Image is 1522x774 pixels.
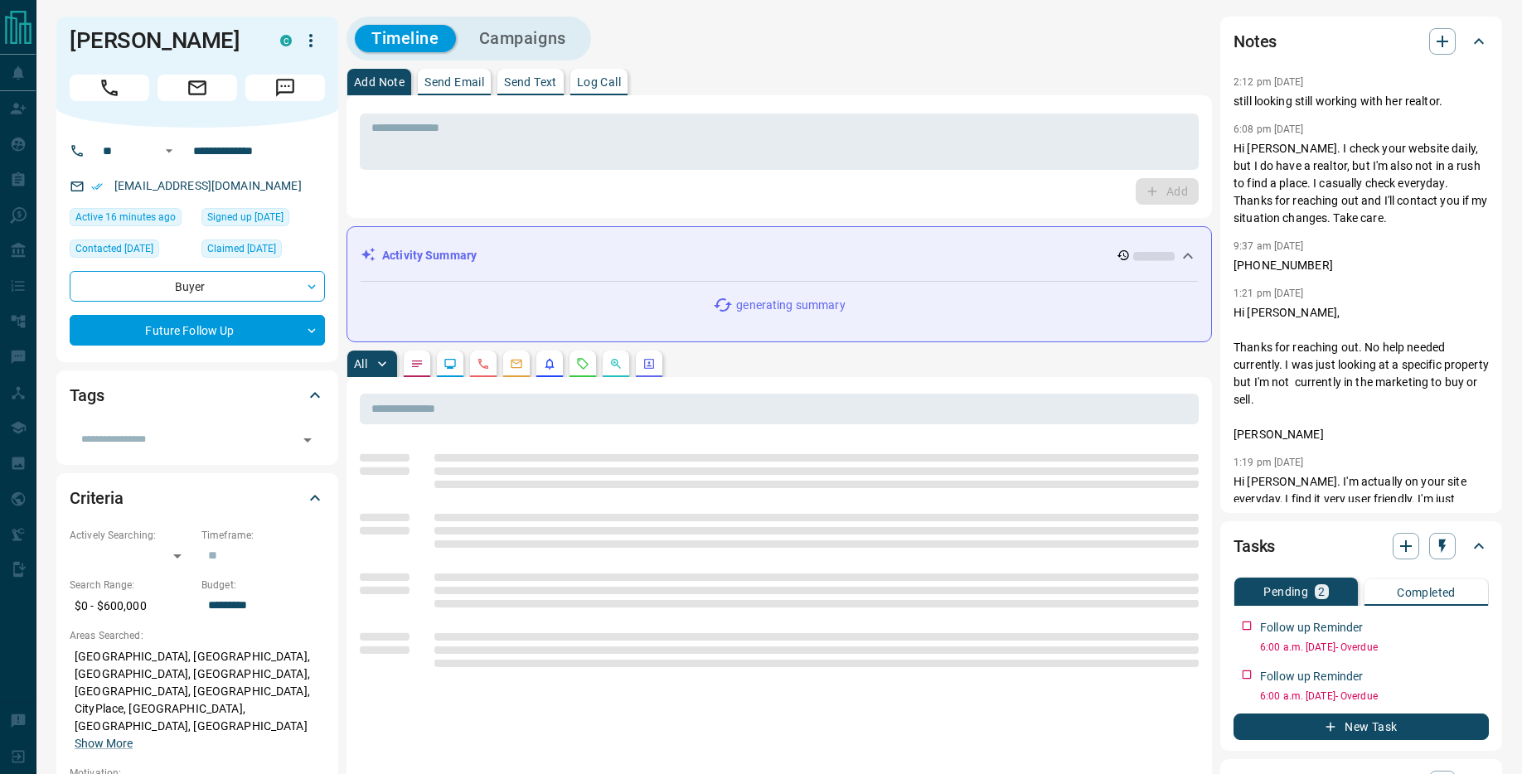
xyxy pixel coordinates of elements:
[444,357,457,370] svg: Lead Browsing Activity
[609,357,623,370] svg: Opportunities
[1234,473,1489,543] p: Hi [PERSON_NAME]. I'm actually on your site everyday, I find it very user friendly. I'm just casu...
[75,240,153,257] span: Contacted [DATE]
[91,181,103,192] svg: Email Verified
[1397,587,1456,598] p: Completed
[1318,586,1325,597] p: 2
[410,357,424,370] svg: Notes
[736,297,845,314] p: generating summary
[1234,240,1304,252] p: 9:37 am [DATE]
[201,208,325,231] div: Fri May 19 2017
[70,485,124,511] h2: Criteria
[70,628,325,643] p: Areas Searched:
[158,75,237,101] span: Email
[207,240,276,257] span: Claimed [DATE]
[543,357,556,370] svg: Listing Alerts
[1234,457,1304,468] p: 1:19 pm [DATE]
[159,141,179,161] button: Open
[361,240,1198,271] div: Activity Summary
[70,478,325,518] div: Criteria
[1260,640,1489,655] p: 6:00 a.m. [DATE] - Overdue
[70,239,193,263] div: Thu Sep 11 2025
[245,75,325,101] span: Message
[296,428,319,452] button: Open
[1234,28,1277,55] h2: Notes
[477,357,490,370] svg: Calls
[70,75,149,101] span: Call
[75,209,176,225] span: Active 16 minutes ago
[1234,714,1489,740] button: New Task
[642,357,656,370] svg: Agent Actions
[1234,288,1304,299] p: 1:21 pm [DATE]
[70,375,325,415] div: Tags
[1263,586,1308,597] p: Pending
[70,382,104,409] h2: Tags
[1234,526,1489,566] div: Tasks
[75,735,133,752] button: Show More
[1234,304,1489,443] p: Hi [PERSON_NAME], Thanks for reaching out. No help needed currently. I was just looking at a spec...
[1234,123,1304,135] p: 6:08 pm [DATE]
[201,578,325,593] p: Budget:
[70,643,325,757] p: [GEOGRAPHIC_DATA], [GEOGRAPHIC_DATA], [GEOGRAPHIC_DATA], [GEOGRAPHIC_DATA], [GEOGRAPHIC_DATA], [G...
[424,76,484,88] p: Send Email
[1234,22,1489,61] div: Notes
[70,593,193,620] p: $0 - $600,000
[576,357,589,370] svg: Requests
[1234,140,1489,227] p: Hi [PERSON_NAME]. I check your website daily, but I do have a realtor, but I'm also not in a rush...
[201,528,325,543] p: Timeframe:
[70,578,193,593] p: Search Range:
[207,209,284,225] span: Signed up [DATE]
[354,76,405,88] p: Add Note
[1260,689,1489,704] p: 6:00 a.m. [DATE] - Overdue
[1234,76,1304,88] p: 2:12 pm [DATE]
[510,357,523,370] svg: Emails
[1234,533,1275,559] h2: Tasks
[1260,619,1363,636] p: Follow up Reminder
[382,247,477,264] p: Activity Summary
[355,25,456,52] button: Timeline
[1234,93,1489,110] p: still looking still working with her realtor.
[70,208,193,231] div: Tue Sep 16 2025
[70,315,325,346] div: Future Follow Up
[1260,668,1363,685] p: Follow up Reminder
[1234,257,1489,274] p: [PHONE_NUMBER]
[354,358,367,370] p: All
[201,239,325,263] div: Fri Oct 27 2023
[114,179,302,192] a: [EMAIL_ADDRESS][DOMAIN_NAME]
[70,528,193,543] p: Actively Searching:
[504,76,557,88] p: Send Text
[70,271,325,302] div: Buyer
[70,27,255,54] h1: [PERSON_NAME]
[280,35,292,46] div: condos.ca
[577,76,621,88] p: Log Call
[463,25,583,52] button: Campaigns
